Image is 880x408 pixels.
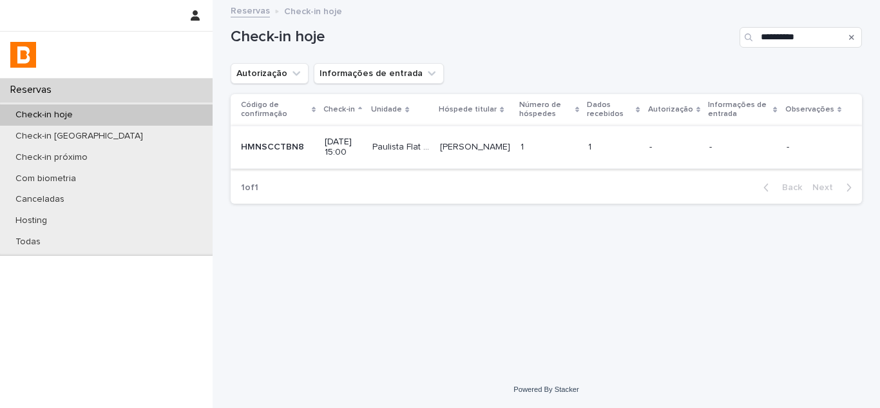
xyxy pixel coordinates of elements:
span: Next [812,183,841,192]
a: Powered By Stacker [513,385,579,393]
img: zVaNuJHRTjyIjT5M9Xd5 [10,42,36,68]
h1: Check-in hoje [231,28,734,46]
input: Search [740,27,862,48]
p: Código de confirmação [241,98,309,122]
p: [DATE] 15:00 [325,137,362,159]
p: Informações de entrada [708,98,770,122]
button: Autorização [231,63,309,84]
p: Dados recebidos [587,98,633,122]
p: 1 of 1 [231,172,269,204]
p: Check-in [323,102,355,117]
p: - [787,142,841,153]
button: Informações de entrada [314,63,444,84]
tr: HMNSCCTBN8HMNSCCTBN8 [DATE] 15:00Paulista Flat 101Paulista Flat 101 [PERSON_NAME][PERSON_NAME] 11... [231,126,862,169]
a: Reservas [231,3,270,17]
p: Número de hóspedes [519,98,571,122]
button: Next [807,182,862,193]
p: Check-in hoje [5,110,83,121]
p: Reservas [5,84,62,96]
p: Check-in hoje [284,3,342,17]
p: Hosting [5,215,57,226]
p: Unidade [371,102,402,117]
p: 1 [521,139,526,153]
p: Canceladas [5,194,75,205]
p: - [649,142,699,153]
p: Dominik Terpák [440,139,513,153]
p: Com biometria [5,173,86,184]
p: 1 [588,139,594,153]
span: Back [774,183,802,192]
button: Back [753,182,807,193]
p: Hóspede titular [439,102,497,117]
p: Check-in próximo [5,152,98,163]
p: Paulista Flat 101 [372,139,432,153]
p: Check-in [GEOGRAPHIC_DATA] [5,131,153,142]
p: Autorização [648,102,693,117]
p: HMNSCCTBN8 [241,139,307,153]
p: Observações [785,102,834,117]
p: Todas [5,237,51,248]
p: - [709,142,776,153]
